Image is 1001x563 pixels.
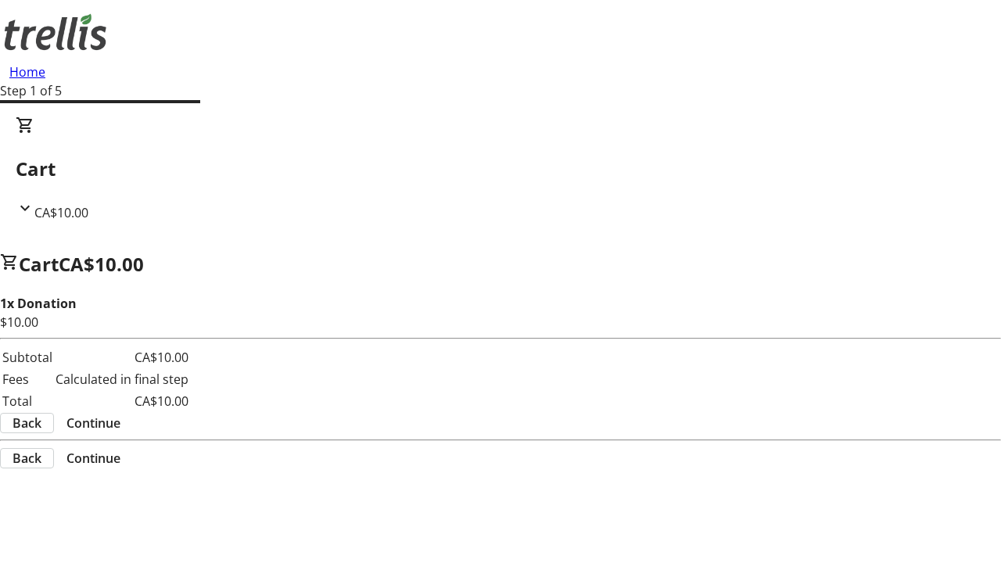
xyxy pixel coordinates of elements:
[54,414,133,432] button: Continue
[16,116,985,222] div: CartCA$10.00
[54,449,133,468] button: Continue
[16,155,985,183] h2: Cart
[13,449,41,468] span: Back
[2,391,53,411] td: Total
[55,347,189,368] td: CA$10.00
[19,251,59,277] span: Cart
[55,391,189,411] td: CA$10.00
[66,414,120,432] span: Continue
[59,251,144,277] span: CA$10.00
[2,369,53,389] td: Fees
[66,449,120,468] span: Continue
[34,204,88,221] span: CA$10.00
[13,414,41,432] span: Back
[2,347,53,368] td: Subtotal
[55,369,189,389] td: Calculated in final step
